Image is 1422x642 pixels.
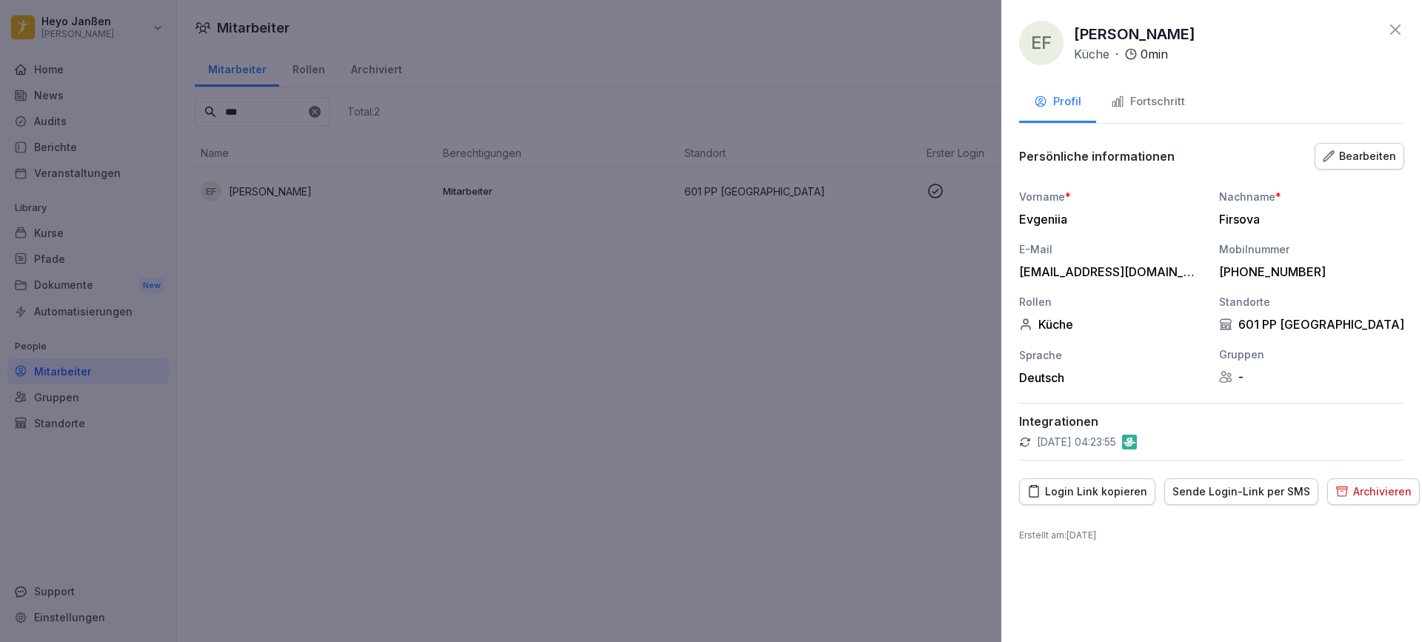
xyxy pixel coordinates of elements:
div: EF [1019,21,1064,65]
button: Archivieren [1327,478,1420,505]
div: [EMAIL_ADDRESS][DOMAIN_NAME] [1019,264,1197,279]
div: Bearbeiten [1323,148,1396,164]
p: Integrationen [1019,414,1404,429]
p: 0 min [1141,45,1168,63]
button: Fortschritt [1096,83,1200,123]
div: Archivieren [1335,484,1412,500]
div: Fortschritt [1111,93,1185,110]
div: · [1074,45,1168,63]
button: Login Link kopieren [1019,478,1155,505]
p: [PERSON_NAME] [1074,23,1195,45]
div: Sende Login-Link per SMS [1172,484,1310,500]
div: Standorte [1219,294,1404,310]
div: Sprache [1019,347,1204,363]
div: 601 PP [GEOGRAPHIC_DATA] [1219,317,1404,332]
p: Erstellt am : [DATE] [1019,529,1404,542]
p: [DATE] 04:23:55 [1037,435,1116,449]
div: Deutsch [1019,370,1204,385]
div: [PHONE_NUMBER] [1219,264,1397,279]
img: gastromatic.png [1122,435,1137,449]
div: Evgeniia [1019,212,1197,227]
p: Küche [1074,45,1109,63]
button: Profil [1019,83,1096,123]
button: Bearbeiten [1315,143,1404,170]
div: Mobilnummer [1219,241,1404,257]
div: Login Link kopieren [1027,484,1147,500]
div: E-Mail [1019,241,1204,257]
div: Vorname [1019,189,1204,204]
div: Nachname [1219,189,1404,204]
div: Gruppen [1219,347,1404,362]
button: Sende Login-Link per SMS [1164,478,1318,505]
div: Profil [1034,93,1081,110]
div: Küche [1019,317,1204,332]
div: - [1219,370,1404,384]
div: Firsova [1219,212,1397,227]
div: Rollen [1019,294,1204,310]
p: Persönliche informationen [1019,149,1175,164]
